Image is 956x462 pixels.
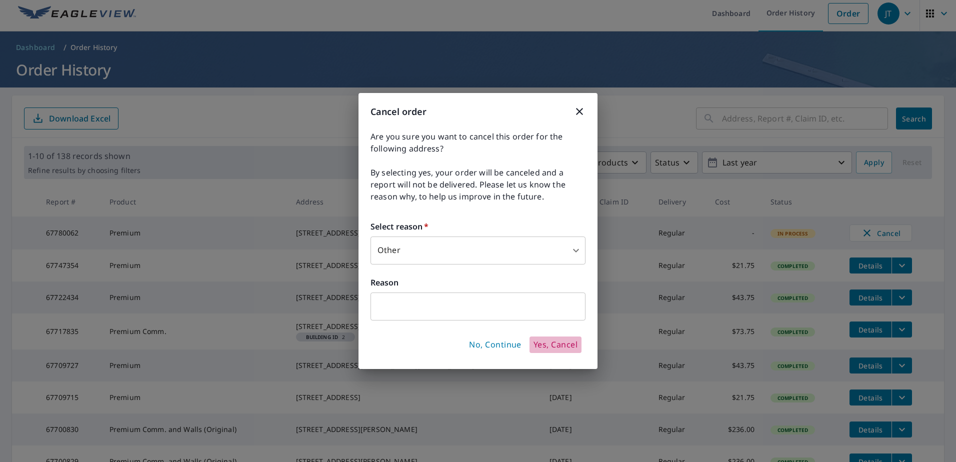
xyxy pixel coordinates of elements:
[370,236,585,264] div: Other
[469,339,521,350] span: No, Continue
[370,220,585,232] label: Select reason
[465,336,525,353] button: No, Continue
[370,276,585,288] label: Reason
[533,339,577,350] span: Yes, Cancel
[370,105,585,118] h3: Cancel order
[370,166,585,202] span: By selecting yes, your order will be canceled and a report will not be delivered. Please let us k...
[529,336,581,353] button: Yes, Cancel
[370,130,585,154] span: Are you sure you want to cancel this order for the following address?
